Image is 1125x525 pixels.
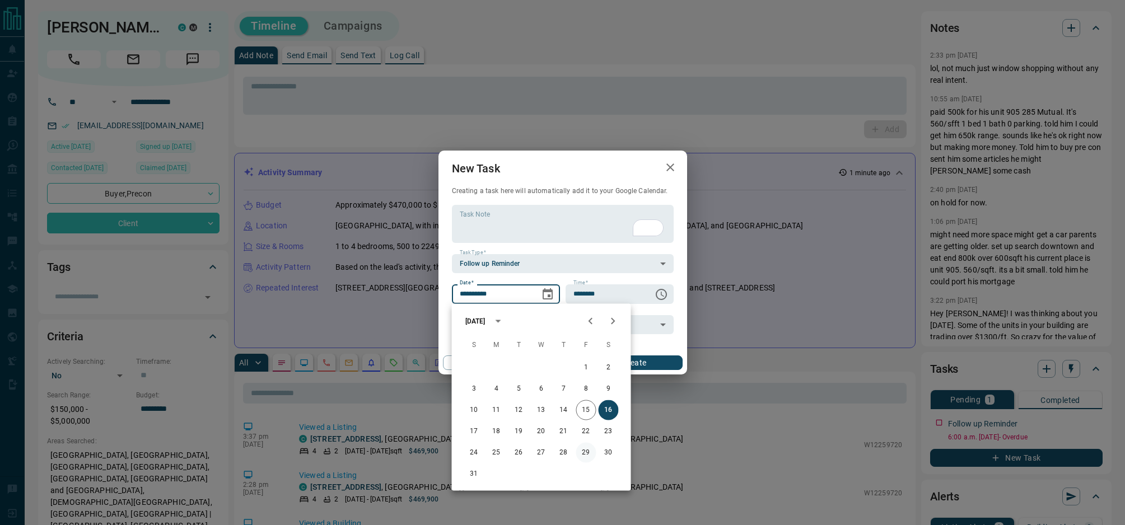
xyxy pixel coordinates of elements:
button: 23 [599,421,619,442]
button: 24 [464,443,484,463]
button: 9 [599,379,619,399]
button: 19 [509,421,529,442]
button: 3 [464,379,484,399]
button: Choose date, selected date is Aug 16, 2025 [536,283,559,306]
span: Friday [576,334,596,357]
span: Monday [487,334,507,357]
span: Wednesday [531,334,552,357]
button: 22 [576,421,596,442]
button: calendar view is open, switch to year view [488,312,507,331]
button: 1 [576,358,596,378]
button: 27 [531,443,552,463]
button: Create [586,355,682,370]
button: 31 [464,464,484,484]
button: 29 [576,443,596,463]
span: Thursday [554,334,574,357]
button: 13 [531,400,552,420]
button: 7 [554,379,574,399]
label: Task Type [460,249,486,256]
textarea: To enrich screen reader interactions, please activate Accessibility in Grammarly extension settings [460,210,666,238]
button: 28 [554,443,574,463]
button: 30 [599,443,619,463]
button: 5 [509,379,529,399]
button: 26 [509,443,529,463]
button: 12 [509,400,529,420]
label: Date [460,279,474,287]
button: 14 [554,400,574,420]
button: 10 [464,400,484,420]
button: 2 [599,358,619,378]
button: 25 [487,443,507,463]
button: 6 [531,379,552,399]
div: Follow up Reminder [452,254,674,273]
button: 18 [487,421,507,442]
button: Cancel [443,355,539,370]
span: Saturday [599,334,619,357]
span: Tuesday [509,334,529,357]
button: Choose time, selected time is 6:00 AM [650,283,673,306]
p: Creating a task here will automatically add it to your Google Calendar. [452,186,674,196]
span: Sunday [464,334,484,357]
h2: New Task [438,151,514,186]
button: 4 [487,379,507,399]
button: Next month [602,310,624,332]
button: 15 [576,400,596,420]
button: 17 [464,421,484,442]
label: Time [573,279,588,287]
button: 11 [487,400,507,420]
button: 21 [554,421,574,442]
button: 16 [599,400,619,420]
button: Previous month [580,310,602,332]
button: 20 [531,421,552,442]
div: [DATE] [465,316,486,326]
button: 8 [576,379,596,399]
